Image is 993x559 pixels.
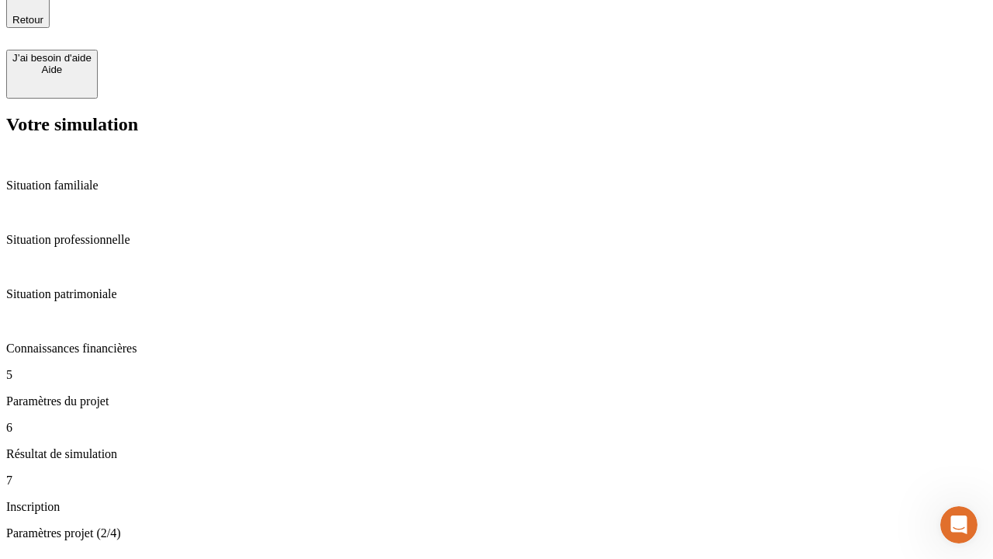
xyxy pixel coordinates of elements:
[6,233,987,247] p: Situation professionnelle
[12,14,43,26] span: Retour
[6,179,987,193] p: Situation familiale
[6,500,987,514] p: Inscription
[940,506,977,543] iframe: Intercom live chat
[6,394,987,408] p: Paramètres du projet
[12,52,92,64] div: J’ai besoin d'aide
[6,342,987,356] p: Connaissances financières
[12,64,92,75] div: Aide
[6,50,98,99] button: J’ai besoin d'aideAide
[6,368,987,382] p: 5
[6,287,987,301] p: Situation patrimoniale
[6,474,987,488] p: 7
[6,114,987,135] h2: Votre simulation
[6,526,987,540] p: Paramètres projet (2/4)
[6,447,987,461] p: Résultat de simulation
[6,421,987,435] p: 6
